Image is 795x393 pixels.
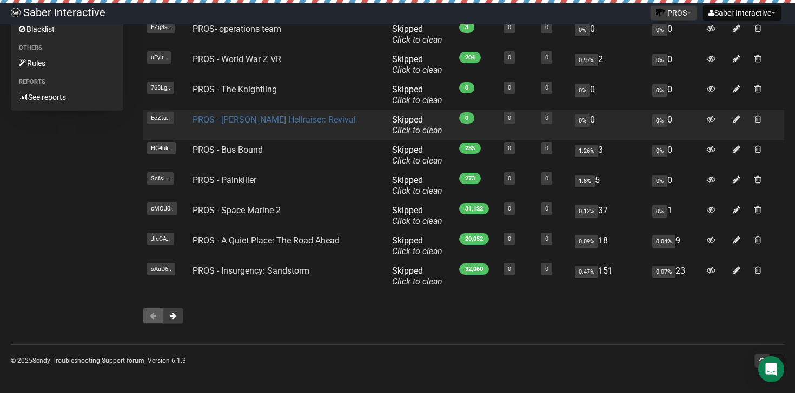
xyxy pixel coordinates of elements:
span: Skipped [392,24,442,45]
span: 204 [459,52,481,63]
button: PROS [650,5,697,21]
a: PROS- operations team [193,24,281,34]
li: Reports [11,76,123,89]
a: PROS - A Quiet Place: The Road Ahead [193,235,340,246]
span: Skipped [392,145,442,166]
span: JieCA.. [147,233,174,245]
td: 18 [571,231,648,261]
a: Troubleshooting [52,357,100,364]
td: 0 [648,110,703,140]
td: 151 [571,261,648,292]
a: 0 [508,175,511,182]
span: 0 [459,112,474,124]
a: Click to clean [392,276,442,287]
span: ScfsL.. [147,172,174,185]
a: PROS - Painkiller [193,175,256,185]
td: 3 [571,140,648,171]
a: Click to clean [392,216,442,226]
a: 0 [545,235,548,242]
td: 9 [648,231,703,261]
span: sAaD6.. [147,263,175,275]
span: 1.8% [575,175,595,187]
span: EcZtu.. [147,112,174,124]
span: cMOJ0.. [147,202,177,215]
a: 0 [508,235,511,242]
span: Skipped [392,114,442,135]
span: 0.07% [652,266,675,278]
a: Click to clean [392,65,442,75]
span: EZg3a.. [147,21,175,33]
span: 0% [652,145,667,157]
span: 0% [652,84,667,97]
a: Support forum [102,357,144,364]
td: 37 [571,201,648,231]
span: 1.26% [575,145,598,157]
button: Saber Interactive [703,5,781,21]
span: 0.47% [575,266,598,278]
a: Sendy [32,357,50,364]
a: Click to clean [392,95,442,105]
span: Skipped [392,205,442,226]
span: 3 [459,22,474,33]
a: Rules [11,55,123,72]
a: 0 [545,114,548,121]
td: 0 [571,80,648,110]
a: 0 [508,54,511,61]
a: PROS - The Knightling [193,84,277,94]
a: PROS - [PERSON_NAME] Hellraiser: Revival [193,114,356,125]
td: 23 [648,261,703,292]
a: 0 [545,145,548,152]
span: uEyit.. [147,51,171,64]
span: Skipped [392,175,442,196]
img: favicons [656,8,665,17]
span: Skipped [392,266,442,287]
span: 0% [652,54,667,66]
td: 0 [648,140,703,171]
a: 0 [508,24,511,31]
span: 0% [652,114,667,127]
span: 20,052 [459,233,489,245]
span: 0% [652,175,667,187]
a: See reports [11,89,123,106]
span: 0% [652,24,667,36]
a: PROS - Insurgency: Sandstorm [193,266,309,276]
img: ec1bccd4d48495f5e7d53d9a520ba7e5 [11,8,21,17]
span: 0.12% [575,205,598,218]
a: 0 [545,84,548,91]
a: 0 [545,54,548,61]
span: 0% [575,114,590,127]
p: © 2025 | | | Version 6.1.3 [11,355,186,367]
a: Click to clean [392,246,442,256]
td: 5 [571,171,648,201]
span: 0% [575,24,590,36]
div: Open Intercom Messenger [758,356,784,382]
a: Click to clean [392,125,442,135]
span: 0.09% [575,235,598,248]
a: PROS - Bus Bound [193,145,263,155]
td: 0 [648,19,703,50]
span: 763Lg.. [147,82,174,94]
a: 0 [508,114,511,121]
a: Click to clean [392,35,442,45]
a: 0 [545,205,548,212]
a: 0 [545,266,548,273]
span: 0.97% [575,54,598,66]
span: Skipped [392,84,442,105]
td: 0 [648,80,703,110]
span: 0 [459,82,474,93]
a: Click to clean [392,186,442,196]
a: Click to clean [392,155,442,166]
td: 0 [571,19,648,50]
a: 0 [508,205,511,212]
span: 0% [575,84,590,97]
a: 0 [508,84,511,91]
a: Blacklist [11,21,123,38]
a: PROS - Space Marine 2 [193,205,281,215]
span: 0% [652,205,667,218]
span: 273 [459,173,481,184]
td: 2 [571,50,648,80]
a: 0 [508,145,511,152]
a: 0 [508,266,511,273]
a: 0 [545,175,548,182]
span: HC4uk.. [147,142,176,154]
